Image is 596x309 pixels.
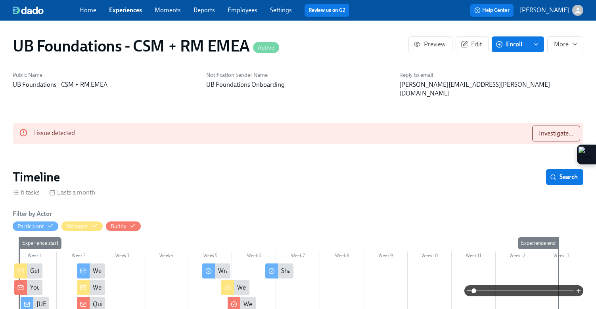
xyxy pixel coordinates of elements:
div: Week 7 [276,252,320,262]
span: Active [253,45,279,51]
div: Week 13 [539,252,583,262]
div: Hide Manager [66,223,88,230]
h2: Timeline [13,169,60,185]
div: Week 5 – Wrap-Up + Capstone for [New Hire Name] [221,280,249,295]
button: Preview [408,36,452,52]
button: More [547,36,583,52]
div: Week 1 [13,252,57,262]
div: Week 11 [452,252,496,262]
button: Enroll [492,36,528,52]
span: Preview [415,40,446,48]
button: Edit [456,36,489,52]
button: Manager [61,221,102,231]
h6: Public Name [13,71,197,79]
div: Week 9 [364,252,408,262]
img: dado [13,6,44,14]
div: Experience start [19,237,61,249]
div: Week 2 Check-In – How’s It Going? [77,263,105,278]
div: Share Your Feedback on Foundations [265,263,293,278]
a: Moments [155,6,181,14]
div: Week 5 [188,252,232,262]
div: You’ve Been Selected as a New Hire [PERSON_NAME]! [14,280,42,295]
span: More [554,40,577,48]
button: Help Center [470,4,514,17]
span: Search [552,173,578,181]
h6: Filter by Actor [13,210,52,218]
div: Week 2 – Onboarding Check-In for [New Hire Name] [93,283,234,292]
div: Week 2 [57,252,101,262]
div: Wrapping Up Foundations – Final Week Check-In [218,267,350,275]
div: Week 6 [232,252,276,262]
a: Settings [270,6,292,14]
div: Week 8 [320,252,364,262]
h1: UB Foundations - CSM + RM EMEA [13,36,279,55]
button: Participant [13,221,58,231]
div: You’ve Been Selected as a New Hire [PERSON_NAME]! [30,283,177,292]
button: Investigate... [532,126,580,141]
span: Investigate... [539,130,573,137]
div: Week 2 – Onboarding Check-In for [New Hire Name] [77,280,105,295]
a: Home [79,6,96,14]
div: [UB Foundations - CSM + RM EMEA] A new experience starts [DATE]! [36,300,222,309]
div: Hide Participant [17,223,44,230]
div: Get Ready to Welcome Your New Hire – Action Required [30,267,180,275]
button: Review us on G2 [305,4,349,17]
h6: Reply-to email [399,71,583,79]
p: UB Foundations Onboarding [206,80,390,89]
p: UB Foundations - CSM + RM EMEA [13,80,197,89]
div: Experience end [518,237,559,249]
p: [PERSON_NAME][EMAIL_ADDRESS][PERSON_NAME][DOMAIN_NAME] [399,80,583,98]
div: Get Ready to Welcome Your New Hire – Action Required [14,263,42,278]
h6: Notification Sender Name [206,71,390,79]
button: enroll [528,36,544,52]
button: [PERSON_NAME] [520,5,583,16]
div: Wrapping Up Foundations – Final Week Check-In [202,263,230,278]
div: Week 5 – Final Check-In [243,300,307,309]
div: Week 12 [496,252,540,262]
button: Search [546,169,583,185]
div: Share Your Feedback on Foundations [281,267,382,275]
div: Week 2 Check-In – How’s It Going? [93,267,185,275]
a: Review us on G2 [309,6,345,14]
span: Help Center [474,6,510,14]
a: Experiences [109,6,142,14]
div: Week 5 – Wrap-Up + Capstone for [New Hire Name] [237,283,377,292]
div: 6 tasks [13,188,40,197]
p: [PERSON_NAME] [520,6,569,15]
a: Employees [228,6,257,14]
div: Quick Buddy Check-In – Week 2 [93,300,177,309]
div: Week 10 [408,252,452,262]
div: Week 4 [144,252,188,262]
a: dado [13,6,79,14]
div: Week 3 [100,252,144,262]
button: Buddy [106,221,141,231]
img: Extension Icon [579,147,594,162]
div: Hide Buddy [111,223,126,230]
div: 1 issue detected [33,126,75,141]
a: Reports [194,6,215,14]
div: Lasts a month [49,188,95,197]
span: Edit [462,40,482,48]
span: Enroll [497,40,522,48]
